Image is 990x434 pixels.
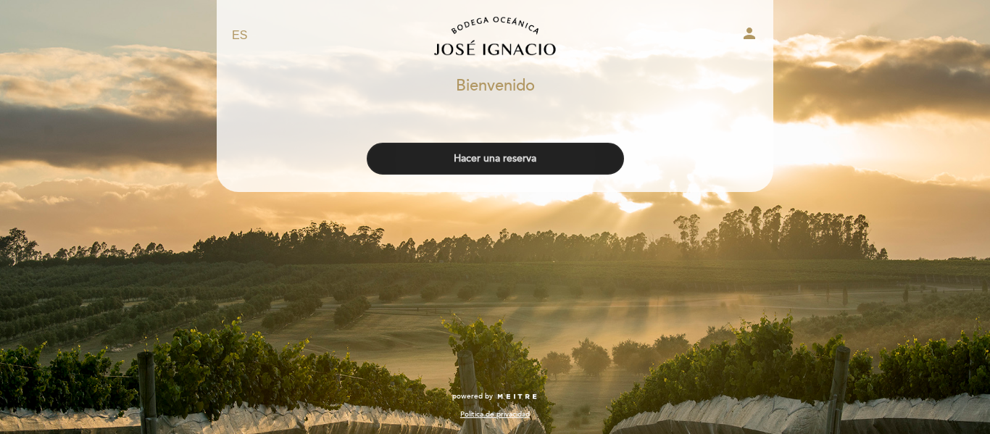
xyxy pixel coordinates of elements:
[460,409,530,420] a: Política de privacidad
[456,78,535,95] h1: Bienvenido
[452,391,538,401] a: powered by
[367,143,624,175] button: Hacer una reserva
[496,393,538,401] img: MEITRE
[404,16,586,56] a: Bodega Oceánica [PERSON_NAME]
[452,391,493,401] span: powered by
[741,25,758,47] button: person
[741,25,758,42] i: person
